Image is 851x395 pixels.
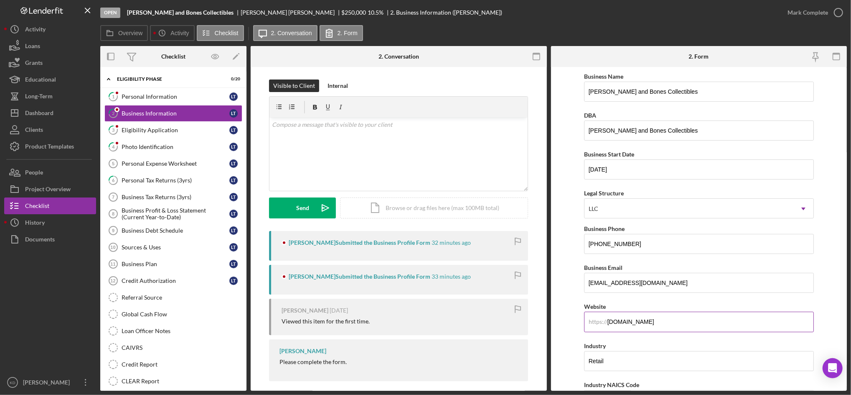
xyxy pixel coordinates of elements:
div: Activity [25,21,46,40]
a: 12Credit AuthorizationLT [104,272,242,289]
div: L T [229,109,238,118]
div: Long-Term [25,88,53,107]
button: Dashboard [4,105,96,121]
tspan: 11 [110,262,115,267]
div: Project Overview [25,181,71,200]
div: Viewed this item for the first time. [282,318,370,325]
div: CAIVRS [122,344,242,351]
div: Sources & Uses [122,244,229,251]
button: People [4,164,96,181]
label: Checklist [215,30,239,36]
a: 5Personal Expense WorksheetLT [104,155,242,172]
a: History [4,214,96,231]
button: Checklist [197,25,244,41]
div: History [25,214,45,233]
div: Personal Tax Returns (3yrs) [122,177,229,184]
div: Business Profit & Loss Statement (Current Year-to-Date) [122,207,229,221]
a: Global Cash Flow [104,306,242,323]
div: Referral Source [122,294,242,301]
div: [PERSON_NAME] [282,307,328,314]
div: Mark Complete [787,4,828,21]
div: Send [296,197,309,218]
div: Loan Officer Notes [122,328,242,334]
div: L T [229,143,238,151]
div: Eligibility Application [122,127,229,133]
a: Product Templates [4,138,96,155]
div: 0 / 20 [225,77,240,82]
a: 8Business Profit & Loss Statement (Current Year-to-Date)LT [104,205,242,222]
div: CLEAR Report [122,378,242,385]
button: KD[PERSON_NAME] [4,374,96,391]
div: LLC [589,205,598,212]
div: Business Information [122,110,229,117]
button: Send [269,197,336,218]
label: Business Start Date [584,151,634,158]
label: Activity [170,30,189,36]
a: Credit Report [104,356,242,373]
div: Credit Report [122,361,242,368]
span: $250,000 [342,9,366,16]
div: Educational [25,71,56,90]
div: [PERSON_NAME] [PERSON_NAME] [241,9,342,16]
div: Loans [25,38,40,56]
div: L T [229,226,238,235]
div: Clients [25,121,43,140]
a: 4Photo IdentificationLT [104,139,242,155]
time: 2025-10-13 18:45 [432,273,471,280]
label: Business Email [584,264,622,271]
a: CAIVRS [104,339,242,356]
div: Business Tax Returns (3yrs) [122,194,229,200]
a: 6Personal Tax Returns (3yrs)LT [104,172,242,189]
div: 2. Business Information ([PERSON_NAME]) [391,9,503,16]
div: L T [229,176,238,185]
div: L T [229,126,238,134]
div: L T [229,210,238,218]
div: [PERSON_NAME] [21,374,75,393]
a: 1Personal InformationLT [104,88,242,105]
label: Business Phone [584,225,625,232]
div: Business Plan [122,261,229,267]
div: Dashboard [25,105,53,123]
tspan: 6 [112,177,115,183]
div: Photo Identification [122,144,229,150]
tspan: 9 [112,228,114,233]
div: Visible to Client [273,80,315,92]
div: L T [229,92,238,101]
div: Personal Information [122,93,229,100]
button: Loans [4,38,96,54]
button: Activity [4,21,96,38]
div: Global Cash Flow [122,311,242,318]
button: Visible to Client [269,80,319,92]
time: 2025-10-13 18:46 [432,239,471,246]
tspan: 8 [112,211,114,216]
button: 2. Form [320,25,363,41]
div: L T [229,260,238,268]
div: Open Intercom Messenger [823,358,843,378]
button: Documents [4,231,96,248]
button: Long-Term [4,88,96,105]
div: L T [229,243,238,251]
a: 3Eligibility ApplicationLT [104,122,242,139]
tspan: 5 [112,161,114,166]
div: [PERSON_NAME] [279,348,326,354]
div: L T [229,159,238,168]
button: Educational [4,71,96,88]
div: Please complete the form. [279,359,347,365]
button: Internal [323,80,352,92]
div: L T [229,277,238,285]
tspan: 4 [112,144,115,149]
tspan: 3 [112,127,114,133]
tspan: 2 [112,110,114,116]
label: Website [584,303,606,310]
div: Business Debt Schedule [122,227,229,234]
label: Industry [584,342,606,349]
a: 7Business Tax Returns (3yrs)LT [104,189,242,205]
button: Clients [4,121,96,138]
text: KD [10,380,15,385]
